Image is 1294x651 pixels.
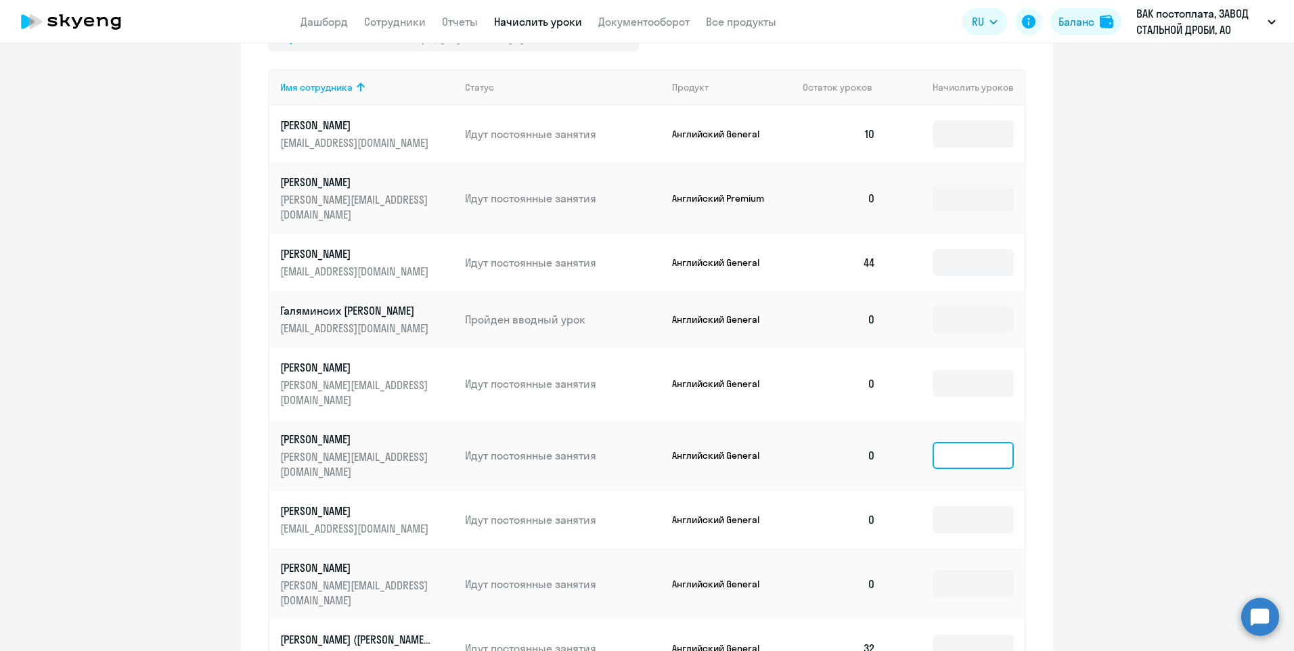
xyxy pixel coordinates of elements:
[962,8,1007,35] button: RU
[280,578,432,608] p: [PERSON_NAME][EMAIL_ADDRESS][DOMAIN_NAME]
[465,127,661,141] p: Идут постоянные занятия
[280,632,432,647] p: [PERSON_NAME] ([PERSON_NAME]) [PERSON_NAME]
[280,175,454,222] a: [PERSON_NAME][PERSON_NAME][EMAIL_ADDRESS][DOMAIN_NAME]
[280,118,454,150] a: [PERSON_NAME][EMAIL_ADDRESS][DOMAIN_NAME]
[672,378,774,390] p: Английский General
[792,291,887,348] td: 0
[672,81,793,93] div: Продукт
[792,491,887,548] td: 0
[792,162,887,234] td: 0
[1058,14,1094,30] div: Баланс
[465,512,661,527] p: Идут постоянные занятия
[672,256,774,269] p: Английский General
[465,376,661,391] p: Идут постоянные занятия
[280,560,432,575] p: [PERSON_NAME]
[1130,5,1282,38] button: ВАК постоплата, ЗАВОД СТАЛЬНОЙ ДРОБИ, АО
[672,192,774,204] p: Английский Premium
[887,69,1025,106] th: Начислить уроков
[280,449,432,479] p: [PERSON_NAME][EMAIL_ADDRESS][DOMAIN_NAME]
[465,191,661,206] p: Идут постоянные занятия
[672,128,774,140] p: Английский General
[280,118,432,133] p: [PERSON_NAME]
[300,15,348,28] a: Дашборд
[792,548,887,620] td: 0
[280,246,432,261] p: [PERSON_NAME]
[972,14,984,30] span: RU
[672,578,774,590] p: Английский General
[280,321,432,336] p: [EMAIL_ADDRESS][DOMAIN_NAME]
[280,503,454,536] a: [PERSON_NAME][EMAIL_ADDRESS][DOMAIN_NAME]
[280,135,432,150] p: [EMAIL_ADDRESS][DOMAIN_NAME]
[280,303,432,318] p: Галяминсих [PERSON_NAME]
[792,420,887,491] td: 0
[442,15,478,28] a: Отчеты
[280,264,432,279] p: [EMAIL_ADDRESS][DOMAIN_NAME]
[280,503,432,518] p: [PERSON_NAME]
[280,378,432,407] p: [PERSON_NAME][EMAIL_ADDRESS][DOMAIN_NAME]
[672,449,774,462] p: Английский General
[280,303,454,336] a: Галяминсих [PERSON_NAME][EMAIL_ADDRESS][DOMAIN_NAME]
[465,255,661,270] p: Идут постоянные занятия
[598,15,690,28] a: Документооборот
[280,81,454,93] div: Имя сотрудника
[465,577,661,591] p: Идут постоянные занятия
[1100,15,1113,28] img: balance
[1050,8,1121,35] button: Балансbalance
[465,81,661,93] div: Статус
[280,192,432,222] p: [PERSON_NAME][EMAIL_ADDRESS][DOMAIN_NAME]
[672,514,774,526] p: Английский General
[280,432,432,447] p: [PERSON_NAME]
[672,313,774,325] p: Английский General
[706,15,776,28] a: Все продукты
[280,246,454,279] a: [PERSON_NAME][EMAIL_ADDRESS][DOMAIN_NAME]
[280,432,454,479] a: [PERSON_NAME][PERSON_NAME][EMAIL_ADDRESS][DOMAIN_NAME]
[494,15,582,28] a: Начислить уроки
[280,81,353,93] div: Имя сотрудника
[465,312,661,327] p: Пройден вводный урок
[792,234,887,291] td: 44
[803,81,887,93] div: Остаток уроков
[1136,5,1262,38] p: ВАК постоплата, ЗАВОД СТАЛЬНОЙ ДРОБИ, АО
[792,348,887,420] td: 0
[280,360,432,375] p: [PERSON_NAME]
[803,81,872,93] span: Остаток уроков
[280,360,454,407] a: [PERSON_NAME][PERSON_NAME][EMAIL_ADDRESS][DOMAIN_NAME]
[792,106,887,162] td: 10
[364,15,426,28] a: Сотрудники
[672,81,709,93] div: Продукт
[280,175,432,189] p: [PERSON_NAME]
[280,521,432,536] p: [EMAIL_ADDRESS][DOMAIN_NAME]
[465,81,494,93] div: Статус
[280,560,454,608] a: [PERSON_NAME][PERSON_NAME][EMAIL_ADDRESS][DOMAIN_NAME]
[465,448,661,463] p: Идут постоянные занятия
